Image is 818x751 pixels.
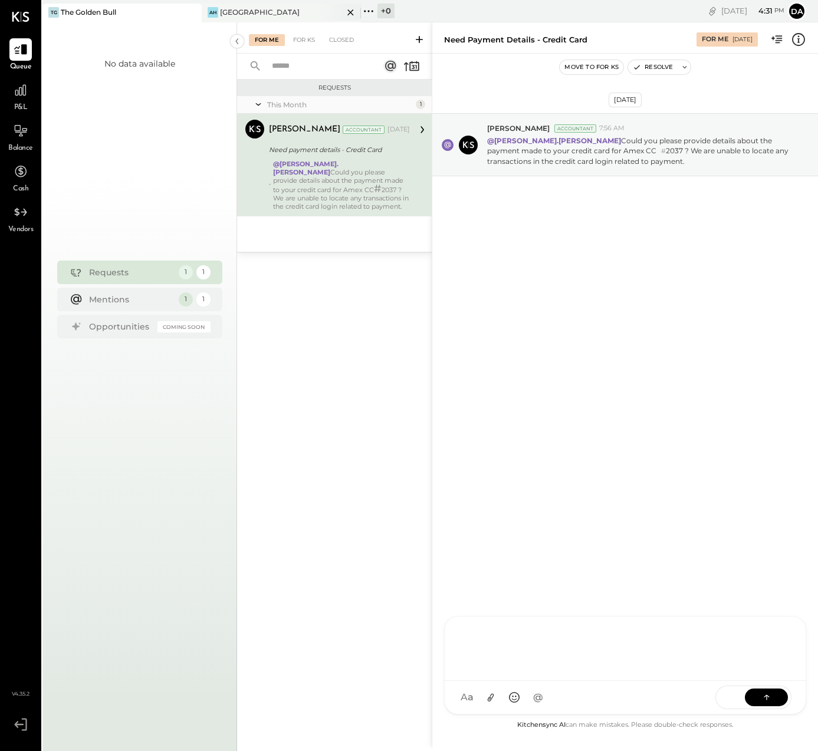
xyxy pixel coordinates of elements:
[1,120,41,154] a: Balance
[179,265,193,279] div: 1
[323,34,360,46] div: Closed
[1,79,41,113] a: P&L
[456,687,478,708] button: Aa
[527,687,548,708] button: @
[560,60,623,74] button: Move to for ks
[661,147,666,155] span: #
[716,683,745,713] span: SEND
[249,34,285,46] div: For Me
[287,34,321,46] div: For KS
[220,7,300,17] div: [GEOGRAPHIC_DATA]
[1,160,41,195] a: Cash
[1,38,41,73] a: Queue
[487,136,621,145] strong: @[PERSON_NAME].[PERSON_NAME]
[269,144,406,156] div: Need payment details - Credit Card
[599,124,625,133] span: 7:56 AM
[273,160,410,210] div: Could you please provide details about the payment made to your credit card for Amex CC 2037 ? We...
[104,58,175,70] div: No data available
[243,84,426,92] div: Requests
[732,35,753,44] div: [DATE]
[387,125,410,134] div: [DATE]
[8,225,34,235] span: Vendors
[48,7,59,18] div: TG
[343,126,385,134] div: Accountant
[702,35,728,44] div: For Me
[468,691,474,703] span: a
[533,691,543,703] span: @
[374,182,382,195] span: #
[1,201,41,235] a: Vendors
[787,2,806,21] button: da
[89,321,152,332] div: Opportunities
[269,124,340,136] div: [PERSON_NAME]
[721,5,784,17] div: [DATE]
[487,136,793,166] p: Could you please provide details about the payment made to your credit card for Amex CC 2037 ? We...
[267,100,413,110] div: This Month
[487,123,550,133] span: [PERSON_NAME]
[707,5,718,17] div: copy link
[89,294,173,305] div: Mentions
[8,143,33,154] span: Balance
[14,103,28,113] span: P&L
[628,60,678,74] button: Resolve
[208,7,218,18] div: AH
[89,266,173,278] div: Requests
[416,100,425,109] div: 1
[554,124,596,133] div: Accountant
[273,160,339,176] strong: @[PERSON_NAME].[PERSON_NAME]
[179,292,193,307] div: 1
[10,62,32,73] span: Queue
[61,7,116,17] div: The Golden Bull
[609,93,642,107] div: [DATE]
[196,292,211,307] div: 1
[377,4,395,18] div: + 0
[157,321,211,332] div: Coming Soon
[13,184,28,195] span: Cash
[196,265,211,279] div: 1
[444,34,587,45] div: Need payment details - Credit Card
